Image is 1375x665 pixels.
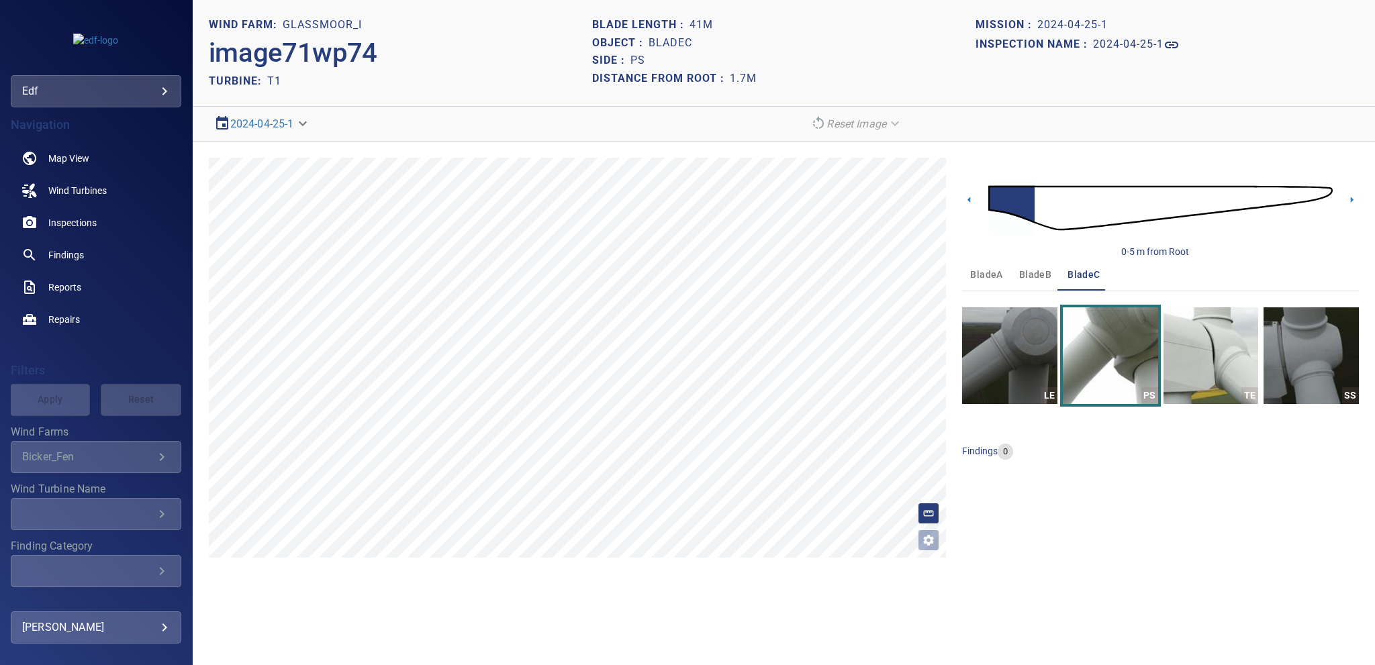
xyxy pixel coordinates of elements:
h4: Navigation [11,118,181,132]
span: Map View [48,152,89,165]
span: bladeB [1019,266,1051,283]
h1: Object : [592,37,649,50]
div: Bicker_Fen [22,450,154,463]
h1: bladeC [649,37,692,50]
span: bladeC [1068,266,1100,283]
a: reports noActive [11,271,181,303]
a: 2024-04-25-1 [1093,37,1180,53]
label: Wind Farms [11,427,181,438]
span: bladeA [970,266,1002,283]
a: repairs noActive [11,303,181,336]
a: 2024-04-25-1 [230,117,294,130]
label: Wind Turbine Name [11,484,181,495]
div: SS [1342,387,1359,404]
h2: T1 [267,74,281,87]
a: TE [1164,307,1259,404]
h1: Mission : [976,19,1037,32]
h4: Filters [11,364,181,377]
h2: image71wp74 [209,37,377,69]
span: Repairs [48,313,80,326]
a: LE [962,307,1057,404]
span: findings [962,446,998,456]
a: map noActive [11,142,181,174]
h1: 1.7m [730,72,757,85]
h1: Distance from root : [592,72,730,85]
div: [PERSON_NAME] [22,617,170,638]
span: Wind Turbines [48,184,107,197]
a: SS [1264,307,1359,404]
h1: 2024-04-25-1 [1037,19,1108,32]
button: Open image filters and tagging options [918,529,939,551]
span: 0 [998,446,1013,458]
div: TE [1241,387,1258,404]
a: windturbines noActive [11,174,181,207]
h1: Blade length : [592,19,690,32]
span: Inspections [48,216,97,229]
h1: 2024-04-25-1 [1093,38,1164,51]
em: Reset Image [826,117,886,130]
label: Finding Category [11,541,181,552]
h2: TURBINE: [209,74,267,87]
h1: Glassmoor_I [283,19,362,32]
a: findings noActive [11,239,181,271]
h1: Inspection name : [976,38,1093,51]
div: edf [11,75,181,107]
div: Wind Turbine Name [11,498,181,530]
h1: PS [630,54,645,67]
div: Reset Image [805,112,908,136]
div: 0-5 m from Root [1121,245,1189,258]
div: edf [22,81,170,102]
h1: WIND FARM: [209,19,283,32]
div: PS [1141,387,1158,404]
a: PS [1063,307,1158,404]
img: d [988,166,1333,250]
a: inspections noActive [11,207,181,239]
img: edf-logo [73,34,118,47]
h1: Side : [592,54,630,67]
div: LE [1041,387,1057,404]
div: 2024-04-25-1 [209,112,316,136]
div: Wind Farms [11,441,181,473]
div: Finding Category [11,555,181,587]
span: Findings [48,248,84,262]
h1: 41m [690,19,713,32]
span: Reports [48,280,81,294]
